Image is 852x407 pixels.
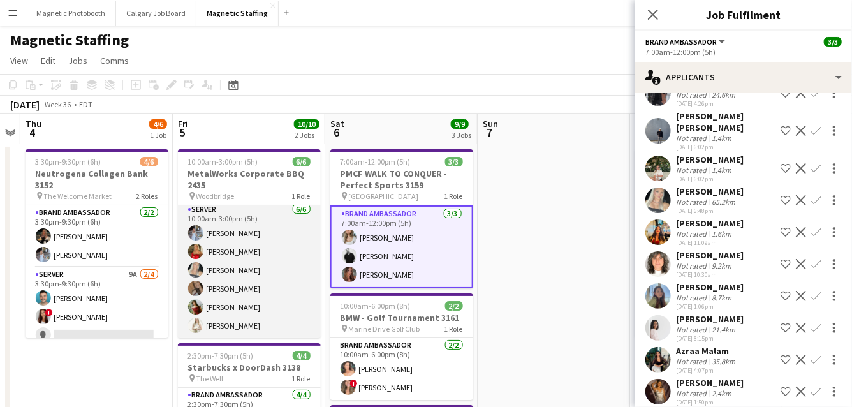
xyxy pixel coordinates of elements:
div: [DATE] 10:30am [676,270,744,279]
span: 4 [24,125,41,140]
div: Not rated [676,293,709,302]
div: 24.6km [709,90,738,100]
div: 1.4km [709,133,734,143]
div: 1.4km [709,165,734,175]
div: [DATE] 8:15pm [676,334,744,343]
app-job-card: 10:00am-3:00pm (5h)6/6MetalWorks Corporate BBQ 2435 Woodbridge1 RoleServer6/610:00am-3:00pm (5h)[... [178,149,321,338]
span: 1 Role [444,324,463,334]
div: [DATE] 4:26pm [676,100,744,108]
span: 1 Role [444,191,463,201]
app-job-card: 7:00am-12:00pm (5h)3/3PMCF WALK TO CONQUER - Perfect Sports 3159 [GEOGRAPHIC_DATA]1 RoleBrand Amb... [330,149,473,288]
div: [DATE] 11:09am [676,239,744,247]
h3: MetalWorks Corporate BBQ 2435 [178,168,321,191]
span: 3/3 [824,37,842,47]
app-card-role: Server9A2/43:30pm-9:30pm (6h)[PERSON_NAME]![PERSON_NAME] [26,267,168,366]
span: 2:30pm-7:30pm (5h) [188,351,254,360]
h3: BMW - Golf Tournament 3161 [330,312,473,323]
div: Not rated [676,229,709,239]
div: Not rated [676,357,709,366]
a: Comms [95,52,134,69]
div: [PERSON_NAME] [676,154,744,165]
div: [PERSON_NAME] [676,186,744,197]
span: 5 [176,125,188,140]
span: [GEOGRAPHIC_DATA] [349,191,419,201]
span: Brand Ambassador [645,37,717,47]
span: ! [45,309,53,316]
div: [PERSON_NAME] [676,218,744,229]
div: Not rated [676,261,709,270]
h1: Magnetic Staffing [10,31,129,50]
div: 2 Jobs [295,130,319,140]
a: View [5,52,33,69]
h3: Starbucks x DoorDash 3138 [178,362,321,373]
div: [DATE] [10,98,40,111]
span: Woodbridge [196,191,235,201]
div: Not rated [676,197,709,207]
div: 65.2km [709,197,738,207]
span: 1 Role [292,374,311,383]
div: [DATE] 1:50pm [676,398,744,406]
app-card-role: Brand Ambassador3/37:00am-12:00pm (5h)[PERSON_NAME][PERSON_NAME][PERSON_NAME] [330,205,473,288]
div: 2.4km [709,389,734,398]
span: Edit [41,55,55,66]
div: [DATE] 4:07pm [676,366,738,374]
div: [PERSON_NAME] [676,249,744,261]
div: Not rated [676,90,709,100]
div: [DATE] 1:06pm [676,302,744,311]
div: EDT [79,100,92,109]
span: 4/6 [149,119,167,129]
div: [DATE] 6:48pm [676,207,744,215]
span: 4/6 [140,157,158,166]
span: The Well [196,374,224,383]
span: Marine Drive Golf Club [349,324,420,334]
div: [DATE] 6:02pm [676,175,744,183]
h3: Job Fulfilment [635,6,852,23]
span: View [10,55,28,66]
span: 6/6 [293,157,311,166]
div: 35.8km [709,357,738,366]
div: 7:00am-12:00pm (5h) [645,47,842,57]
span: Sun [483,118,498,129]
div: 1.6km [709,229,734,239]
div: Not rated [676,389,709,398]
div: Not rated [676,325,709,334]
app-card-role: Server6/610:00am-3:00pm (5h)[PERSON_NAME][PERSON_NAME][PERSON_NAME][PERSON_NAME][PERSON_NAME][PER... [178,202,321,338]
span: 6 [328,125,344,140]
span: 10:00am-3:00pm (5h) [188,157,258,166]
span: 3/3 [445,157,463,166]
div: 21.4km [709,325,738,334]
span: Fri [178,118,188,129]
div: [PERSON_NAME] [PERSON_NAME] [676,110,775,133]
span: 7:00am-12:00pm (5h) [341,157,411,166]
div: Not rated [676,165,709,175]
div: 9.2km [709,261,734,270]
span: 2 Roles [136,191,158,201]
app-job-card: 3:30pm-9:30pm (6h)4/6Neutrogena Collagen Bank 3152 The Welcome Market2 RolesBrand Ambassador2/23:... [26,149,168,338]
span: Jobs [68,55,87,66]
span: 3:30pm-9:30pm (6h) [36,157,101,166]
span: 8 [633,125,652,140]
div: Azraa Malam [676,345,738,357]
span: 4/4 [293,351,311,360]
div: Applicants [635,62,852,93]
span: Sat [330,118,344,129]
span: The Welcome Market [44,191,112,201]
button: Calgary Job Board [116,1,196,26]
div: Not rated [676,133,709,143]
span: 7 [481,125,498,140]
button: Magnetic Staffing [196,1,279,26]
span: 1 Role [292,191,311,201]
h3: PMCF WALK TO CONQUER - Perfect Sports 3159 [330,168,473,191]
span: Thu [26,118,41,129]
div: [PERSON_NAME] [676,313,744,325]
app-job-card: 10:00am-6:00pm (8h)2/2BMW - Golf Tournament 3161 Marine Drive Golf Club1 RoleBrand Ambassador2/21... [330,293,473,400]
span: 10/10 [294,119,319,129]
div: [DATE] 6:02pm [676,143,775,151]
span: 2/2 [445,301,463,311]
div: [PERSON_NAME] [676,377,744,389]
span: ! [350,380,358,387]
app-card-role: Brand Ambassador2/210:00am-6:00pm (8h)[PERSON_NAME]![PERSON_NAME] [330,338,473,400]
